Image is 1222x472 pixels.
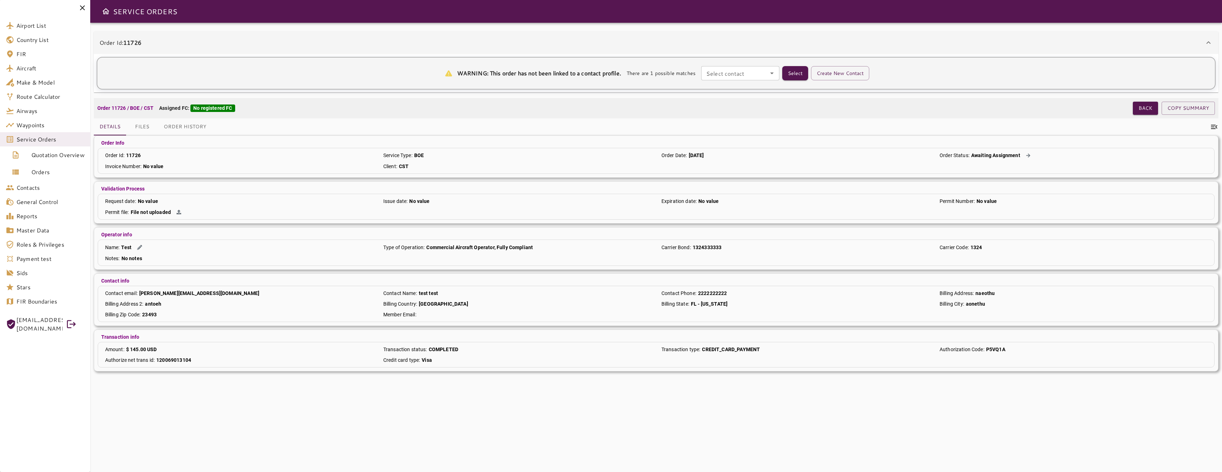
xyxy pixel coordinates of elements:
[16,50,85,58] span: FIR
[383,198,408,205] p: Issue date :
[383,163,397,170] p: Client :
[414,152,424,159] p: BOE
[782,66,808,80] button: Select
[94,31,1218,54] div: Order Id:11726
[101,333,139,340] p: Transaction info
[691,300,728,307] p: FL - [US_STATE]
[16,240,85,249] span: Roles & Privileges
[940,290,974,297] p: Billing Address :
[940,300,964,307] p: Billing City :
[105,300,144,307] p: Billing Address 2 :
[986,346,1005,353] p: P5VQ1A
[940,244,969,251] p: Carrier Code :
[702,346,760,353] p: CREDIT_CARD_PAYMENT
[145,300,161,307] p: antoeh
[131,209,171,216] p: File not uploaded
[99,4,113,18] button: Open drawer
[661,290,696,297] p: Contact Phone :
[383,346,427,353] p: Transaction status :
[966,300,985,307] p: aonethu
[159,104,235,112] p: Assigned FC:
[16,21,85,30] span: Airport List
[101,277,130,284] p: Contact info
[126,152,141,159] p: 11726
[101,231,132,238] p: Operator info
[101,139,125,146] p: Order Info
[767,68,777,78] button: Open
[661,346,701,353] p: Transaction type :
[105,346,124,353] p: Amount :
[1023,152,1033,159] button: Action
[16,121,85,129] span: Waypoints
[419,290,438,297] p: test test
[31,151,85,159] span: Quotation Overview
[977,198,997,205] p: No value
[457,69,621,77] p: WARNING: This order has not been linked to a contact profile.
[940,152,969,159] p: Order Status :
[105,198,136,205] p: Request date :
[138,198,158,205] p: No value
[811,66,869,80] button: Create New Contact
[409,198,429,205] p: No value
[16,107,85,115] span: Airways
[105,152,124,159] p: Order Id :
[134,243,145,251] button: Edit
[139,290,259,297] p: [PERSON_NAME][EMAIL_ADDRESS][DOMAIN_NAME]
[16,226,85,235] span: Master Data
[123,38,141,47] b: 11726
[105,311,141,318] p: Billing Zip Code :
[383,311,416,318] p: Member Email :
[158,118,212,135] button: Order History
[142,311,157,318] p: 23493
[383,300,417,307] p: Billing Country :
[16,92,85,101] span: Route Calculator
[698,198,719,205] p: No value
[31,168,85,176] span: Orders
[940,198,975,205] p: Permit Number :
[105,356,155,364] p: Authorize net trans id :
[383,152,412,159] p: Service Type :
[16,183,85,192] span: Contacts
[661,152,687,159] p: Order Date :
[16,316,63,333] span: [EMAIL_ADDRESS][DOMAIN_NAME]
[689,152,704,159] p: [DATE]
[105,244,120,251] p: Name :
[156,356,191,364] p: 120069013104
[16,212,85,220] span: Reports
[16,283,85,291] span: Stars
[101,185,145,192] p: Validation Process
[16,135,85,144] span: Service Orders
[16,36,85,44] span: Country List
[693,244,722,251] p: 1324333333
[126,118,158,135] button: Files
[190,104,235,112] div: No registered FC
[383,244,425,251] p: Type of Operation :
[698,290,727,297] p: 2222222222
[1162,102,1215,115] button: COPY SUMMARY
[16,64,85,73] span: Aircraft
[426,244,533,251] p: Commercial Aircraft Operator, Fully Compliant
[975,290,995,297] p: naeothu
[422,356,432,364] p: Visa
[627,70,696,77] p: There are 1 possible matches
[429,346,458,353] p: COMPLETED
[105,163,141,170] p: Invoice Number :
[105,209,129,216] p: Permit file :
[971,152,1020,159] p: Awaiting Assignment
[121,255,142,262] p: No notes
[143,163,163,170] p: No value
[121,244,131,251] p: Test
[419,300,468,307] p: [GEOGRAPHIC_DATA]
[940,346,984,353] p: Authorization Code :
[399,163,409,170] p: CST
[97,104,153,112] p: Order 11726 / BOE / CST
[105,255,120,262] p: Notes :
[126,346,157,353] p: $ 145.00 USD
[94,54,1218,92] div: Order Id:11726
[105,290,137,297] p: Contact email :
[99,38,141,47] p: Order Id:
[16,78,85,87] span: Make & Model
[113,6,177,17] h6: SERVICE ORDERS
[16,198,85,206] span: General Control
[16,297,85,306] span: FIR Boundaries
